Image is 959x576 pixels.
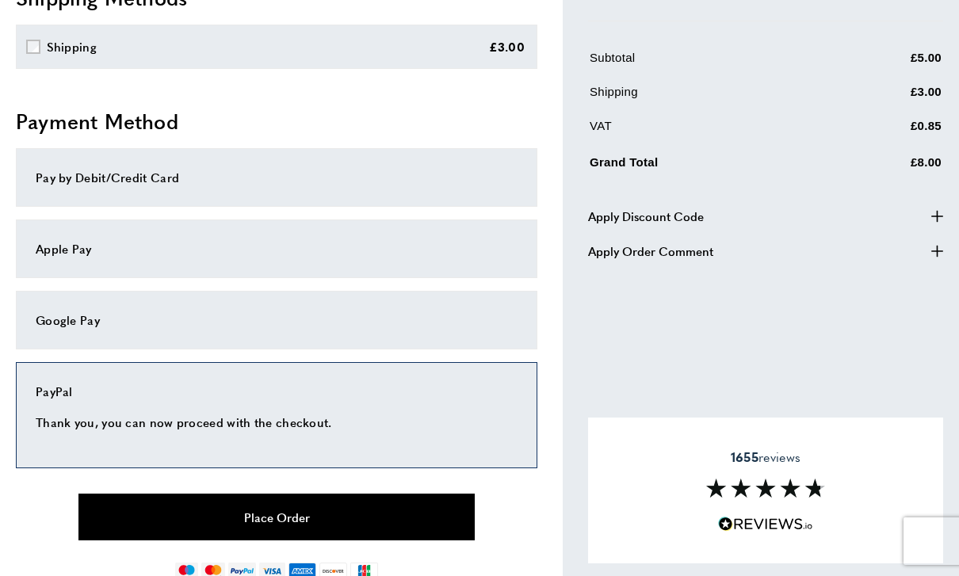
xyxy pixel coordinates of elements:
[36,239,518,258] div: Apple Pay
[590,116,831,147] td: VAT
[36,413,518,432] p: Thank you, you can now proceed with the checkout.
[706,479,825,498] img: Reviews section
[832,116,942,147] td: £0.85
[588,207,704,226] span: Apply Discount Code
[832,48,942,79] td: £5.00
[590,48,831,79] td: Subtotal
[832,151,942,185] td: £8.00
[78,494,475,540] button: Place Order
[16,107,537,135] h2: Payment Method
[36,168,518,187] div: Pay by Debit/Credit Card
[590,82,831,113] td: Shipping
[36,311,518,330] div: Google Pay
[47,37,97,56] div: Shipping
[731,448,758,466] strong: 1655
[36,382,518,401] div: PayPal
[832,82,942,113] td: £3.00
[731,449,800,465] span: reviews
[718,517,813,532] img: Reviews.io 5 stars
[588,242,713,261] span: Apply Order Comment
[590,151,831,185] td: Grand Total
[489,37,525,56] div: £3.00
